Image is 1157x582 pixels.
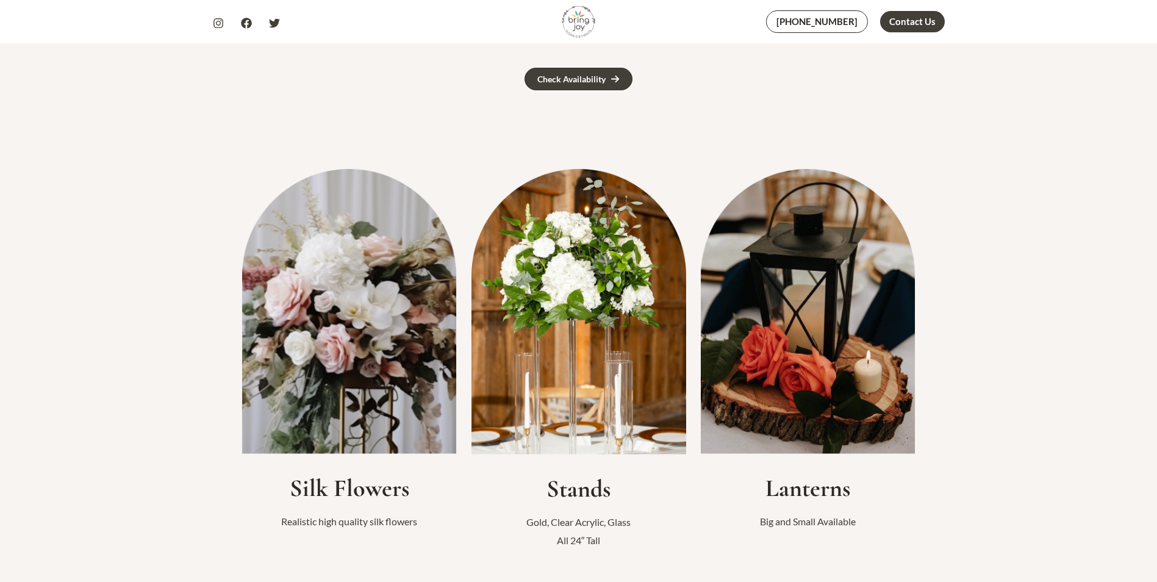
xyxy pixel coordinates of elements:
[471,474,686,503] h2: Stands
[537,75,606,84] div: Check Availability
[213,18,224,29] a: Instagram
[269,18,280,29] a: Twitter
[242,473,457,503] h2: Silk Flowers
[701,473,915,503] h2: Lanterns
[880,11,945,32] a: Contact Us
[471,513,686,549] p: Gold, Clear Acrylic, Glass All 24″ Tall
[525,68,632,90] a: Check Availability
[766,10,868,33] a: [PHONE_NUMBER]
[241,18,252,29] a: Facebook
[562,5,595,38] img: Bring Joy
[242,512,457,531] p: Realistic high quality silk flowers
[701,512,915,531] p: Big and Small Available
